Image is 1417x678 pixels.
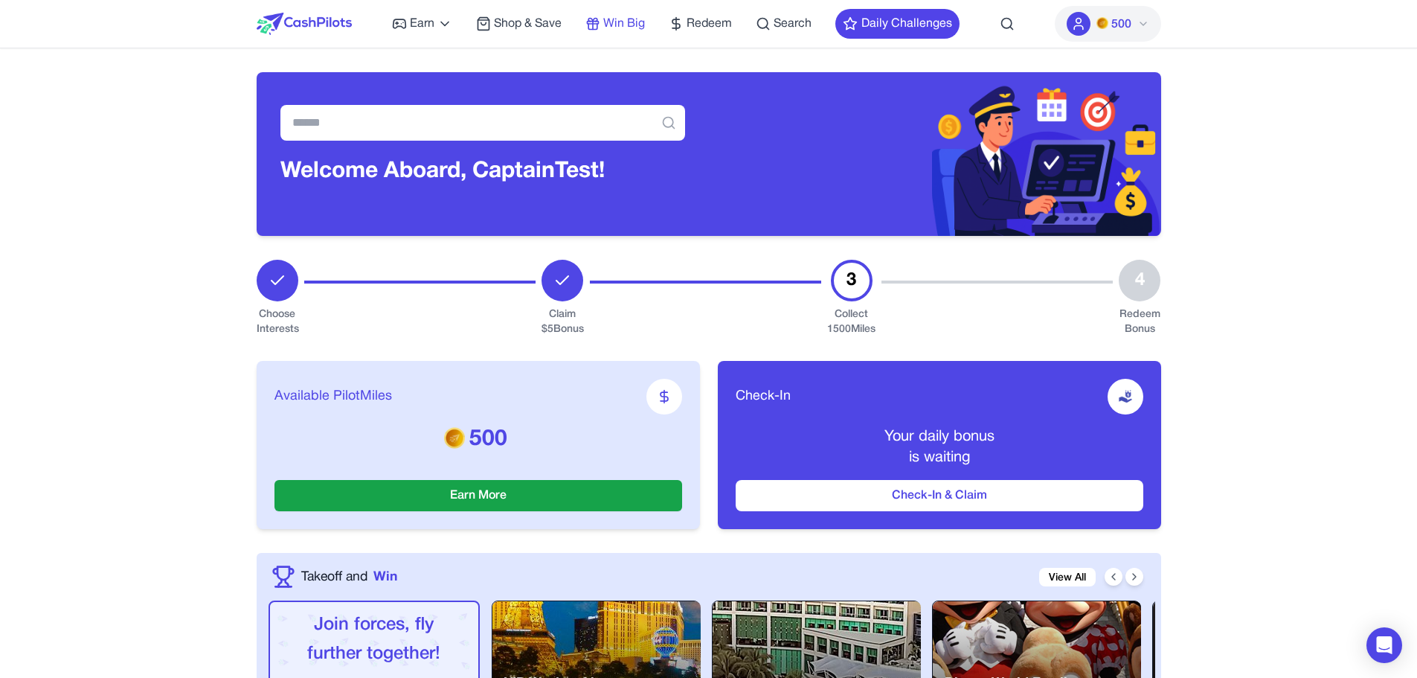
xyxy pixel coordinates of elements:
div: 4 [1119,260,1160,301]
a: Shop & Save [476,15,562,33]
div: Redeem Bonus [1119,307,1160,337]
span: Shop & Save [494,15,562,33]
p: Join forces, fly further together! [282,611,466,669]
a: View All [1039,568,1096,586]
h3: Welcome Aboard, Captain Test! [280,159,685,185]
span: Win Big [603,15,645,33]
span: Takeoff and [301,567,367,586]
img: Header decoration [709,72,1161,236]
span: Earn [410,15,434,33]
a: Search [756,15,812,33]
img: receive-dollar [1118,389,1133,404]
a: Win Big [585,15,645,33]
a: Earn [392,15,452,33]
img: PMs [444,427,465,448]
p: 500 [274,426,682,453]
p: Your daily bonus [736,426,1143,447]
span: is waiting [909,451,970,464]
div: Open Intercom Messenger [1366,627,1402,663]
div: Collect 1500 Miles [827,307,875,337]
img: PMs [1096,17,1108,29]
button: Earn More [274,480,682,511]
button: Daily Challenges [835,9,960,39]
img: CashPilots Logo [257,13,352,35]
span: Check-In [736,386,791,407]
div: Choose Interests [257,307,298,337]
span: Available PilotMiles [274,386,392,407]
a: Redeem [669,15,732,33]
span: 500 [1111,16,1131,33]
a: Takeoff andWin [301,567,397,586]
button: Check-In & Claim [736,480,1143,511]
button: PMs500 [1055,6,1161,42]
div: 3 [831,260,873,301]
span: Redeem [687,15,732,33]
div: Claim $ 5 Bonus [542,307,584,337]
span: Win [373,567,397,586]
span: Search [774,15,812,33]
